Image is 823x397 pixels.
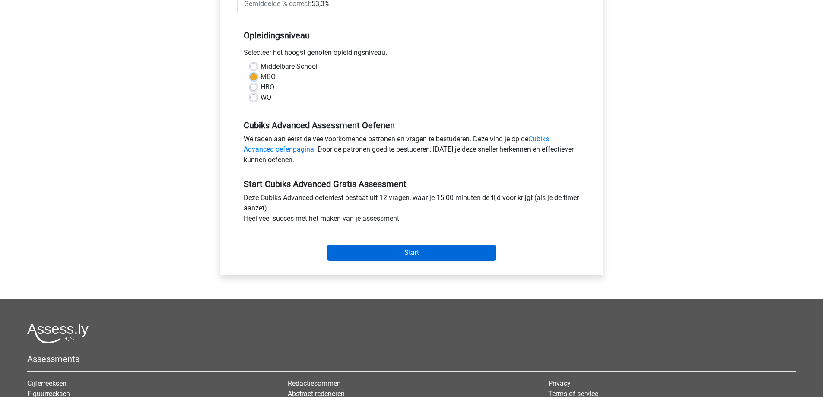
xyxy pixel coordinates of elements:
div: Selecteer het hoogst genoten opleidingsniveau. [237,48,586,61]
label: Middelbare School [261,61,318,72]
label: HBO [261,82,274,92]
h5: Opleidingsniveau [244,27,580,44]
img: Assessly logo [27,323,89,343]
a: Cijferreeksen [27,379,67,387]
div: Deze Cubiks Advanced oefentest bestaat uit 12 vragen, waar je 15:00 minuten de tijd voor krijgt (... [237,193,586,227]
h5: Start Cubiks Advanced Gratis Assessment [244,179,580,189]
label: WO [261,92,271,103]
h5: Assessments [27,354,796,364]
a: Redactiesommen [288,379,341,387]
div: We raden aan eerst de veelvoorkomende patronen en vragen te bestuderen. Deze vind je op de . Door... [237,134,586,168]
input: Start [327,245,496,261]
h5: Cubiks Advanced Assessment Oefenen [244,120,580,130]
a: Privacy [548,379,571,387]
label: MBO [261,72,276,82]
